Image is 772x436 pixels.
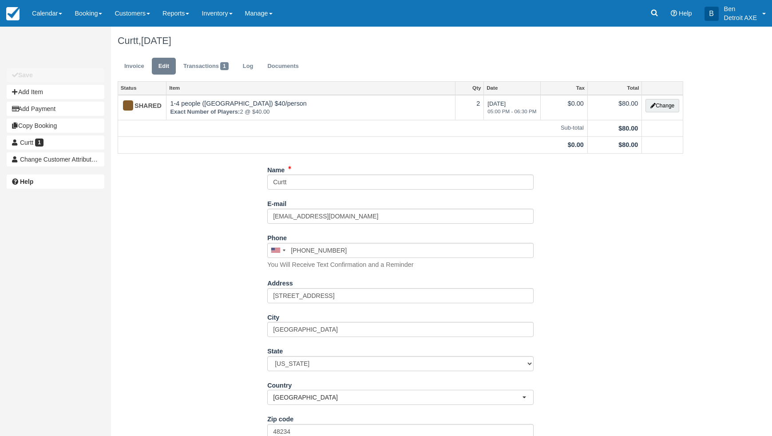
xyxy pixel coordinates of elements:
[267,390,534,405] button: [GEOGRAPHIC_DATA]
[267,276,293,288] label: Address
[587,95,641,120] td: $80.00
[141,35,171,46] span: [DATE]
[177,58,235,75] a: Transactions1
[618,141,638,148] strong: $80.00
[484,82,540,94] a: Date
[118,82,166,94] a: Status
[487,100,536,115] span: [DATE]
[267,163,285,175] label: Name
[455,95,484,120] td: 2
[267,344,283,356] label: State
[7,119,104,133] button: Copy Booking
[170,108,240,115] strong: Exact Number of Players
[267,196,286,209] label: E-mail
[588,82,641,94] a: Total
[705,7,719,21] div: B
[267,378,292,390] label: Country
[122,99,155,113] div: SHARED
[6,7,20,20] img: checkfront-main-nav-mini-logo.png
[618,125,638,132] strong: $80.00
[122,124,584,132] em: Sub-total
[645,99,679,112] button: Change
[7,85,104,99] button: Add Item
[35,139,44,147] span: 1
[568,141,584,148] strong: $0.00
[261,58,305,75] a: Documents
[170,108,451,116] em: 2 @ $40.00
[7,102,104,116] button: Add Payment
[541,82,587,94] a: Tax
[236,58,260,75] a: Log
[273,393,522,402] span: [GEOGRAPHIC_DATA]
[220,62,229,70] span: 1
[7,135,104,150] a: Curtt 1
[7,68,104,82] button: Save
[268,243,288,258] div: United States: +1
[166,95,455,120] td: 1-4 people ([GEOGRAPHIC_DATA]) $40/person
[267,412,293,424] label: Zip code
[267,230,287,243] label: Phone
[20,178,33,185] b: Help
[118,36,683,46] h1: Curtt,
[20,156,100,163] span: Change Customer Attribution
[18,71,33,79] b: Save
[540,95,587,120] td: $0.00
[7,152,104,166] button: Change Customer Attribution
[724,13,757,22] p: Detroit AXE
[267,260,414,270] p: You Will Receive Text Confirmation and a Reminder
[7,174,104,189] a: Help
[724,4,757,13] p: Ben
[267,310,279,322] label: City
[455,82,483,94] a: Qty
[166,82,455,94] a: Item
[152,58,176,75] a: Edit
[487,108,536,115] em: 05:00 PM - 06:30 PM
[118,58,151,75] a: Invoice
[671,10,677,16] i: Help
[20,139,33,146] span: Curtt
[679,10,692,17] span: Help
